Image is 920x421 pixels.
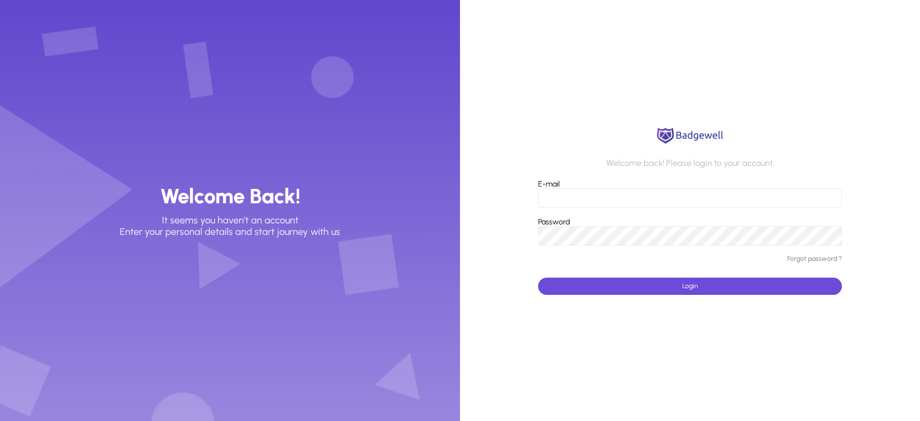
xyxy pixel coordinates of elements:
[120,226,340,237] p: Enter your personal details and start journey with us
[606,158,774,169] p: Welcome back! Please login to your account.
[538,278,842,295] button: Login
[654,126,726,145] img: logo.png
[538,179,560,188] label: E-mail
[538,217,570,226] label: Password
[160,184,300,209] h3: Welcome Back!
[682,282,698,290] span: Login
[162,214,299,226] p: It seems you haven't an account
[787,255,842,263] a: Forgot password ?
